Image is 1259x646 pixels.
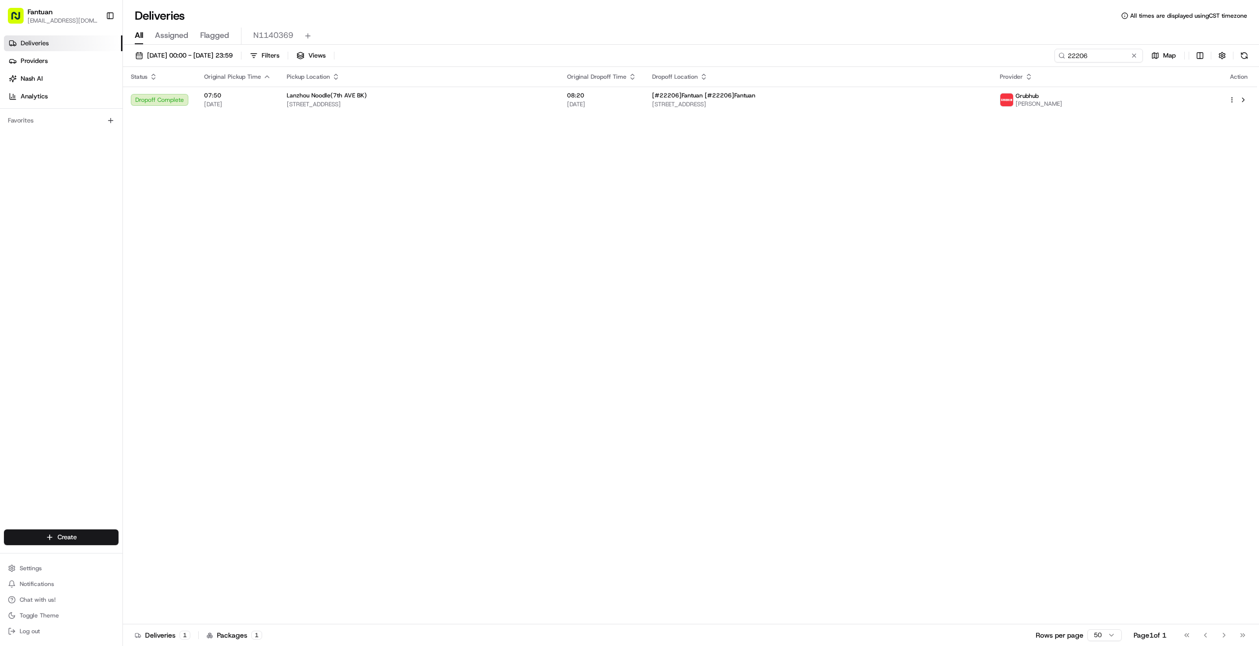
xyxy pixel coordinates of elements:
[1000,73,1023,81] span: Provider
[20,564,42,572] span: Settings
[1134,630,1167,640] div: Page 1 of 1
[21,39,49,48] span: Deliveries
[28,7,53,17] button: Fantuan
[21,57,48,65] span: Providers
[1229,73,1249,81] div: Action
[652,73,698,81] span: Dropoff Location
[4,113,119,128] div: Favorites
[567,100,636,108] span: [DATE]
[21,74,43,83] span: Nash AI
[1000,93,1013,106] img: 5e692f75ce7d37001a5d71f1
[251,631,262,640] div: 1
[1036,630,1083,640] p: Rows per page
[308,51,326,60] span: Views
[652,92,755,99] span: [#22206]Fantuan [#22206]Fantuan
[28,17,98,25] button: [EMAIL_ADDRESS][DOMAIN_NAME]
[131,73,148,81] span: Status
[4,577,119,591] button: Notifications
[4,71,122,87] a: Nash AI
[4,529,119,545] button: Create
[253,30,293,41] span: N1140369
[58,533,77,542] span: Create
[20,580,54,588] span: Notifications
[1147,49,1180,62] button: Map
[287,92,367,99] span: Lanzhou Noodle(7th AVE BK)
[204,92,271,99] span: 07:50
[4,624,119,638] button: Log out
[20,596,56,604] span: Chat with us!
[4,53,122,69] a: Providers
[1130,12,1247,20] span: All times are displayed using CST timezone
[135,8,185,24] h1: Deliveries
[262,51,279,60] span: Filters
[180,631,190,640] div: 1
[204,100,271,108] span: [DATE]
[135,630,190,640] div: Deliveries
[4,609,119,622] button: Toggle Theme
[1237,49,1251,62] button: Refresh
[147,51,233,60] span: [DATE] 00:00 - [DATE] 23:59
[292,49,330,62] button: Views
[652,100,984,108] span: [STREET_ADDRESS]
[20,612,59,619] span: Toggle Theme
[200,30,229,41] span: Flagged
[245,49,284,62] button: Filters
[135,30,143,41] span: All
[4,4,102,28] button: Fantuan[EMAIL_ADDRESS][DOMAIN_NAME]
[1016,92,1039,100] span: Grubhub
[4,89,122,104] a: Analytics
[287,100,551,108] span: [STREET_ADDRESS]
[204,73,261,81] span: Original Pickup Time
[567,73,627,81] span: Original Dropoff Time
[1016,100,1062,108] span: [PERSON_NAME]
[131,49,237,62] button: [DATE] 00:00 - [DATE] 23:59
[155,30,188,41] span: Assigned
[20,627,40,635] span: Log out
[1054,49,1143,62] input: Type to search
[4,593,119,607] button: Chat with us!
[4,561,119,575] button: Settings
[4,35,122,51] a: Deliveries
[207,630,262,640] div: Packages
[21,92,48,101] span: Analytics
[567,92,636,99] span: 08:20
[287,73,330,81] span: Pickup Location
[1163,51,1176,60] span: Map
